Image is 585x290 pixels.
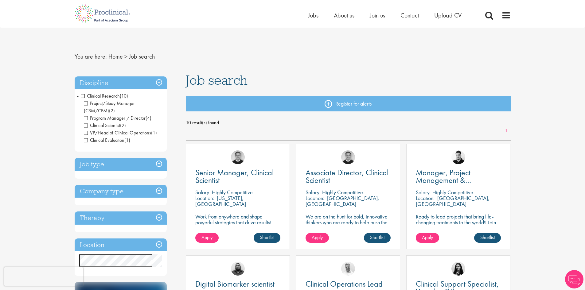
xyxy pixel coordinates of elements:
[84,130,157,136] span: VP/Head of Clinical Operations
[124,52,127,60] span: >
[108,52,123,60] a: breadcrumb link
[84,100,135,114] span: Project/Study Manager (CSM/CPM)
[195,169,280,184] a: Senior Manager, Clinical Scientist
[432,189,473,196] p: Highly Competitive
[84,137,130,143] span: Clinical Evaluation
[120,122,126,129] span: (2)
[306,214,391,237] p: We are on the hunt for bold, innovative thinkers who are ready to help push the boundaries of sci...
[502,127,511,134] a: 1
[84,130,151,136] span: VP/Head of Clinical Operations
[231,150,245,164] img: Bo Forsen
[306,280,391,288] a: Clinical Operations Lead
[195,195,214,202] span: Location:
[422,234,433,241] span: Apply
[416,189,430,196] span: Salary
[186,96,511,111] a: Register for alerts
[84,137,124,143] span: Clinical Evaluation
[4,267,83,286] iframe: reCAPTCHA
[416,169,501,184] a: Manager, Project Management & Operational Delivery
[195,233,219,243] a: Apply
[364,233,391,243] a: Shortlist
[308,11,318,19] a: Jobs
[195,195,246,207] p: [US_STATE], [GEOGRAPHIC_DATA]
[77,91,79,100] span: -
[322,189,363,196] p: Highly Competitive
[474,233,501,243] a: Shortlist
[306,195,324,202] span: Location:
[306,169,391,184] a: Associate Director, Clinical Scientist
[146,115,151,121] span: (4)
[81,93,128,99] span: Clinical Research
[75,52,107,60] span: You are here:
[254,233,280,243] a: Shortlist
[186,118,511,127] span: 10 result(s) found
[75,185,167,198] h3: Company type
[306,189,319,196] span: Salary
[306,233,329,243] a: Apply
[129,52,155,60] span: Job search
[124,137,130,143] span: (1)
[451,150,465,164] img: Anderson Maldonado
[231,262,245,276] img: Ashley Bennett
[434,11,462,19] a: Upload CV
[75,211,167,225] h3: Therapy
[312,234,323,241] span: Apply
[416,195,435,202] span: Location:
[84,115,146,121] span: Program Manager / Director
[416,167,482,193] span: Manager, Project Management & Operational Delivery
[75,158,167,171] h3: Job type
[370,11,385,19] a: Join us
[195,279,275,289] span: Digital Biomarker scientist
[195,214,280,237] p: Work from anywhere and shape powerful strategies that drive results! Enjoy the freedom of remote ...
[151,130,157,136] span: (1)
[84,115,151,121] span: Program Manager / Director
[341,150,355,164] img: Bo Forsen
[81,93,120,99] span: Clinical Research
[416,214,501,243] p: Ready to lead projects that bring life-changing treatments to the world? Join our client at the f...
[84,122,126,129] span: Clinical Scientist
[195,189,209,196] span: Salary
[400,11,419,19] a: Contact
[565,270,583,288] img: Chatbot
[306,167,388,185] span: Associate Director, Clinical Scientist
[195,280,280,288] a: Digital Biomarker scientist
[306,279,383,289] span: Clinical Operations Lead
[451,262,465,276] img: Indre Stankeviciute
[416,233,439,243] a: Apply
[195,167,274,185] span: Senior Manager, Clinical Scientist
[416,195,489,207] p: [GEOGRAPHIC_DATA], [GEOGRAPHIC_DATA]
[201,234,213,241] span: Apply
[306,195,379,207] p: [GEOGRAPHIC_DATA], [GEOGRAPHIC_DATA]
[120,93,128,99] span: (10)
[75,238,167,252] h3: Location
[186,72,248,88] span: Job search
[84,122,120,129] span: Clinical Scientist
[334,11,354,19] a: About us
[341,262,355,276] img: Joshua Bye
[109,107,115,114] span: (2)
[75,76,167,90] h3: Discipline
[212,189,253,196] p: Highly Competitive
